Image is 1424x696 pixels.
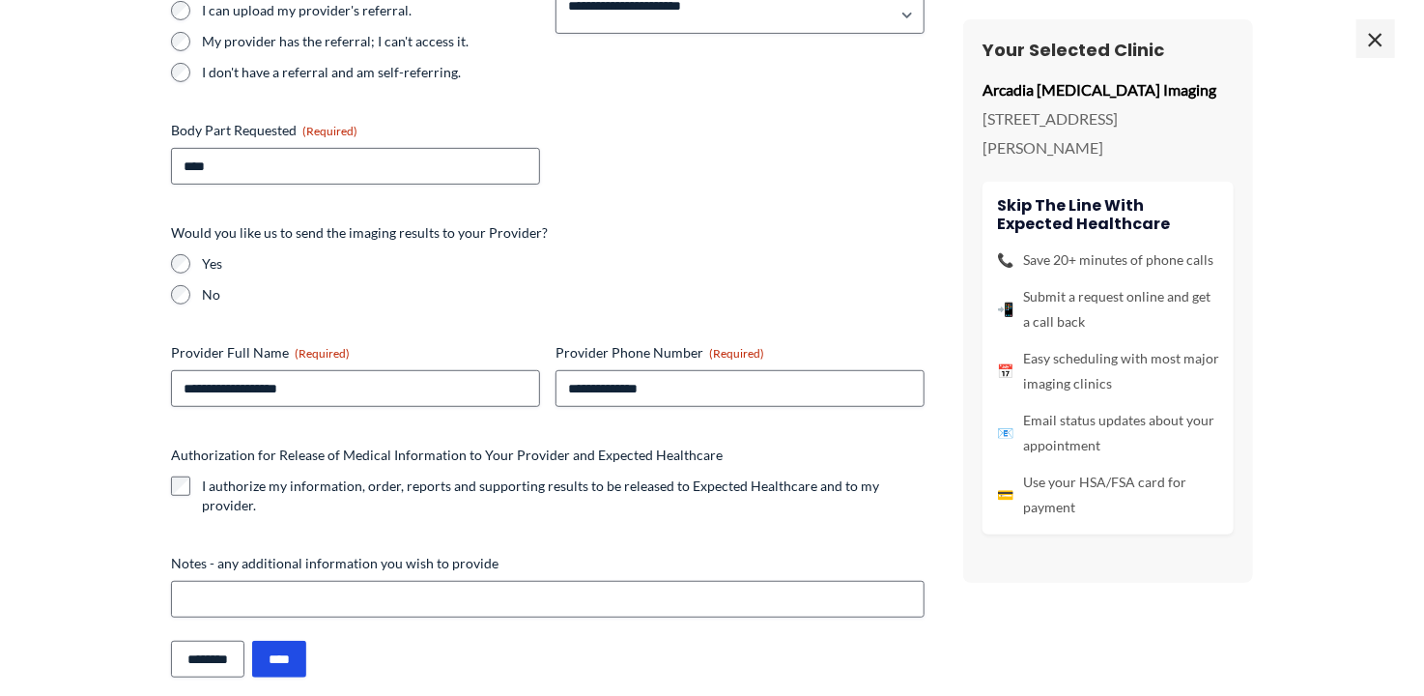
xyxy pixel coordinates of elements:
span: (Required) [709,346,764,361]
li: Easy scheduling with most major imaging clinics [997,346,1219,396]
label: Yes [202,254,925,274]
label: I don't have a referral and am self-referring. [202,63,540,82]
p: Arcadia [MEDICAL_DATA] Imaging [983,75,1234,104]
label: Provider Phone Number [555,343,925,362]
li: Email status updates about your appointment [997,408,1219,458]
label: I can upload my provider's referral. [202,1,540,20]
label: No [202,285,925,304]
label: Body Part Requested [171,121,540,140]
label: Provider Full Name [171,343,540,362]
span: (Required) [302,124,357,138]
li: Submit a request online and get a call back [997,284,1219,334]
label: I authorize my information, order, reports and supporting results to be released to Expected Heal... [202,477,925,515]
span: 📧 [997,420,1013,446]
span: 📅 [997,359,1013,384]
li: Use your HSA/FSA card for payment [997,470,1219,520]
p: [STREET_ADDRESS][PERSON_NAME] [983,104,1234,161]
li: Save 20+ minutes of phone calls [997,247,1219,273]
legend: Authorization for Release of Medical Information to Your Provider and Expected Healthcare [171,446,723,465]
h3: Your Selected Clinic [983,39,1234,61]
legend: Would you like us to send the imaging results to your Provider? [171,223,548,243]
label: Notes - any additional information you wish to provide [171,554,925,573]
span: 💳 [997,482,1013,507]
label: My provider has the referral; I can't access it. [202,32,540,51]
span: (Required) [295,346,350,361]
span: × [1356,19,1395,58]
h4: Skip the line with Expected Healthcare [997,196,1219,233]
span: 📲 [997,297,1013,322]
span: 📞 [997,247,1013,273]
